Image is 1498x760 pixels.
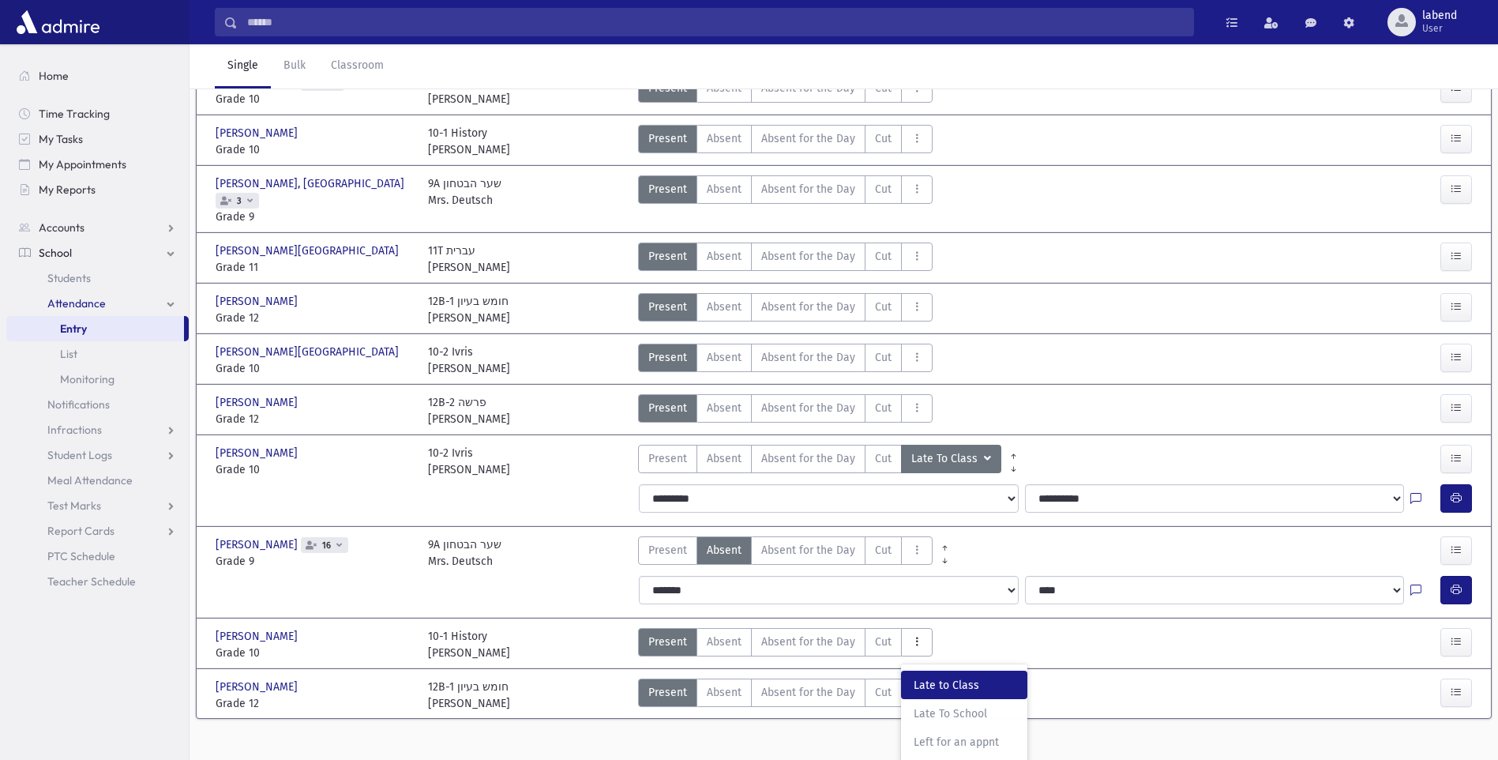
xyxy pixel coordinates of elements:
span: Present [648,450,687,467]
div: AttTypes [638,74,933,107]
span: Absent for the Day [761,181,855,198]
div: AttTypes [638,394,933,427]
a: PTC Schedule [6,544,189,569]
span: Time Tracking [39,107,110,121]
a: Time Tracking [6,101,189,126]
div: 12B-1 חומש בעיון [PERSON_NAME] [428,679,510,712]
span: Absent for the Day [761,542,855,559]
span: Absent for the Day [761,349,855,366]
span: [PERSON_NAME] [216,445,301,461]
span: Absent for the Day [761,248,855,265]
span: Late to Class [914,677,1015,694]
span: Absent [707,349,741,366]
span: Grade 12 [216,695,412,712]
a: Test Marks [6,493,189,518]
div: 10-1 History [PERSON_NAME] [428,125,510,158]
span: User [1422,22,1457,35]
div: AttTypes [638,445,1001,478]
span: Absent for the Day [761,450,855,467]
a: List [6,341,189,367]
div: 10-1 History [PERSON_NAME] [428,74,510,107]
div: AttTypes [638,243,933,276]
div: AttTypes [638,536,933,570]
a: School [6,240,189,265]
img: AdmirePro [13,6,103,38]
a: Infractions [6,417,189,442]
span: [PERSON_NAME] [216,293,301,310]
span: Absent [707,634,741,650]
span: Grade 11 [216,259,412,276]
a: Students [6,265,189,291]
span: Infractions [47,423,102,437]
span: Absent [707,400,741,416]
span: Absent for the Day [761,299,855,315]
span: Entry [60,322,87,336]
span: My Reports [39,182,96,197]
span: Grade 10 [216,461,412,478]
div: 9A שער הבטחון Mrs. Deutsch [428,175,501,225]
span: Absent for the Day [761,130,855,147]
span: Absent [707,684,741,701]
span: School [39,246,72,260]
span: Late To School [914,705,1015,722]
div: AttTypes [638,125,933,158]
a: Attendance [6,291,189,316]
a: Student Logs [6,442,189,468]
span: [PERSON_NAME] [216,628,301,645]
span: Present [648,130,687,147]
a: Entry [6,316,184,341]
span: Present [648,248,687,265]
span: My Tasks [39,132,83,146]
div: 10-2 Ivris [PERSON_NAME] [428,445,510,478]
span: 3 [234,196,245,206]
span: [PERSON_NAME] [216,679,301,695]
span: Absent [707,299,741,315]
span: [PERSON_NAME], [GEOGRAPHIC_DATA] [216,175,407,192]
span: Grade 10 [216,141,412,158]
a: Report Cards [6,518,189,544]
a: My Reports [6,177,189,202]
span: Grade 10 [216,360,412,377]
a: Home [6,63,189,88]
div: AttTypes [638,344,933,377]
span: Accounts [39,220,84,235]
span: Present [648,634,687,650]
span: Report Cards [47,524,115,538]
span: Absent for the Day [761,400,855,416]
span: Absent [707,248,741,265]
span: Cut [875,130,892,147]
span: Present [648,542,687,559]
span: Grade 10 [216,91,412,107]
div: 12B-2 פרשה [PERSON_NAME] [428,394,510,427]
div: AttTypes [638,293,933,326]
span: Attendance [47,296,106,310]
span: Present [648,349,687,366]
span: Grade 9 [216,209,412,225]
input: Search [238,8,1193,36]
div: 9A שער הבטחון Mrs. Deutsch [428,536,501,570]
span: Absent [707,542,741,559]
span: Grade 9 [216,553,412,570]
a: Single [215,44,271,88]
a: Classroom [318,44,396,88]
span: Present [648,299,687,315]
a: Teacher Schedule [6,569,189,594]
div: 10-1 History [PERSON_NAME] [428,628,510,661]
span: Monitoring [60,372,115,386]
span: Cut [875,181,892,198]
span: Absent [707,130,741,147]
span: Grade 12 [216,310,412,326]
span: Left for an appnt [914,734,1015,751]
span: [PERSON_NAME] [216,536,301,553]
div: 10-2 Ivris [PERSON_NAME] [428,344,510,377]
a: Monitoring [6,367,189,392]
span: Present [648,684,687,701]
span: Students [47,271,91,285]
span: Teacher Schedule [47,574,136,589]
span: [PERSON_NAME] [216,125,301,141]
span: Home [39,69,69,83]
span: Absent for the Day [761,634,855,650]
span: Cut [875,542,892,559]
span: 16 [319,540,334,551]
span: Student Logs [47,448,112,462]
